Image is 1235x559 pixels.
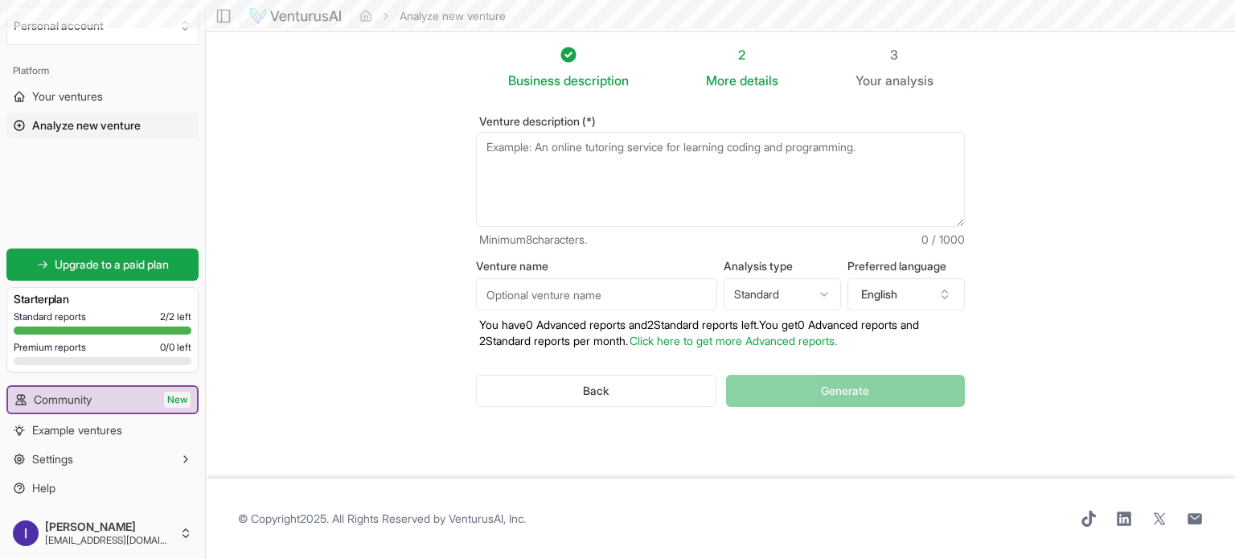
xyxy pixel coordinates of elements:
div: 2 [706,45,778,64]
a: Analyze new venture [6,113,199,138]
button: English [847,278,965,310]
span: Minimum 8 characters. [479,232,587,248]
button: Settings [6,446,199,472]
span: 2 / 2 left [160,310,191,323]
span: Your ventures [32,88,103,105]
span: Upgrade to a paid plan [55,257,169,273]
input: Optional venture name [476,278,717,310]
label: Analysis type [724,261,841,272]
span: Help [32,480,55,496]
a: Upgrade to a paid plan [6,249,199,281]
p: You have 0 Advanced reports and 2 Standard reports left. Y ou get 0 Advanced reports and 2 Standa... [476,317,965,349]
label: Preferred language [847,261,965,272]
span: New [164,392,191,408]
span: Business [508,71,560,90]
span: Analyze new venture [32,117,141,134]
a: Your ventures [6,84,199,109]
img: ACg8ocIjsvw--H0SkDCQNnOeyjVkNJ7ckK1k6CMu7Gjd5BC-8LfATQ=s96-c [13,520,39,546]
div: Platform [6,58,199,84]
a: CommunityNew [8,387,197,413]
span: [EMAIL_ADDRESS][DOMAIN_NAME] [45,534,173,547]
button: [PERSON_NAME][EMAIL_ADDRESS][DOMAIN_NAME] [6,514,199,553]
a: Click here to get more Advanced reports. [630,334,837,347]
span: Example ventures [32,422,122,438]
span: Premium reports [14,341,86,354]
h3: Starter plan [14,291,191,307]
span: details [740,72,778,88]
button: Back [476,375,716,407]
span: description [564,72,629,88]
label: Venture description (*) [476,116,965,127]
span: © Copyright 2025 . All Rights Reserved by . [238,511,526,527]
a: Help [6,475,199,501]
span: 0 / 0 left [160,341,191,354]
span: Community [34,392,92,408]
a: VenturusAI, Inc [449,512,523,525]
span: Your [855,71,882,90]
a: Example ventures [6,417,199,443]
div: 3 [855,45,933,64]
span: Settings [32,451,73,467]
span: analysis [885,72,933,88]
label: Venture name [476,261,717,272]
span: More [706,71,736,90]
span: 0 / 1000 [921,232,965,248]
span: Standard reports [14,310,86,323]
span: [PERSON_NAME] [45,520,173,534]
